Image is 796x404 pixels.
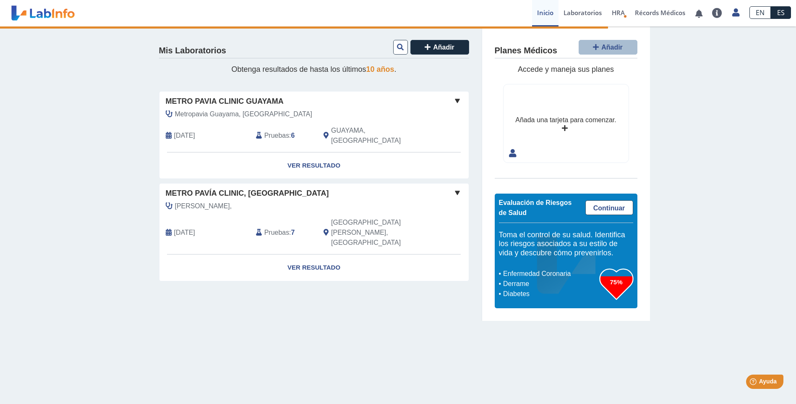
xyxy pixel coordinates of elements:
[291,229,295,236] b: 7
[159,152,469,179] a: Ver Resultado
[175,201,232,211] span: Ariezaga,
[501,279,600,289] li: Derrame
[231,65,396,73] span: Obtenga resultados de hasta los últimos .
[433,44,454,51] span: Añadir
[331,126,424,146] span: GUAYAMA, PR
[250,218,317,248] div: :
[174,131,195,141] span: 2025-07-11
[593,205,625,212] span: Continuar
[175,109,312,119] span: Metropavia Guayama, Laboratori
[601,44,623,51] span: Añadir
[585,200,633,215] a: Continuar
[174,228,195,238] span: 2025-06-12
[600,277,633,287] h3: 75%
[518,65,614,73] span: Accede y maneja sus planes
[159,254,469,281] a: Ver Resultado
[515,115,616,125] div: Añada una tarjeta para comenzar.
[499,231,633,258] h5: Toma el control de su salud. Identifica los riesgos asociados a su estilo de vida y descubre cómo...
[499,199,572,216] span: Evaluación de Riesgos de Salud
[410,40,469,55] button: Añadir
[331,218,424,248] span: San Juan, PR
[166,188,329,199] span: Metro Pavía Clinic, [GEOGRAPHIC_DATA]
[721,371,787,395] iframe: Help widget launcher
[366,65,394,73] span: 10 años
[579,40,637,55] button: Añadir
[501,289,600,299] li: Diabetes
[264,228,289,238] span: Pruebas
[495,46,557,56] h4: Planes Médicos
[264,131,289,141] span: Pruebas
[166,96,284,107] span: Metro Pavia Clinic Guayama
[501,269,600,279] li: Enfermedad Coronaria
[291,132,295,139] b: 6
[250,126,317,146] div: :
[159,46,226,56] h4: Mis Laboratorios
